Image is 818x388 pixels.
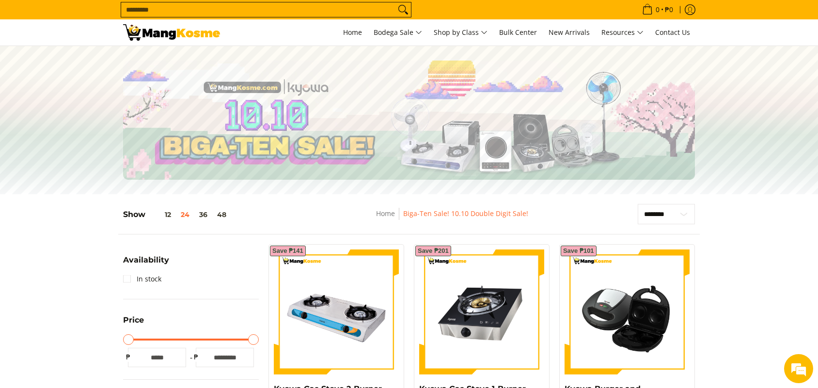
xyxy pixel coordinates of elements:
[194,211,212,218] button: 36
[123,352,133,362] span: ₱
[376,209,395,218] a: Home
[565,249,690,374] img: kyowa-burger-and-pancake-maker-premium-full-view-mang-kosme
[343,28,362,37] span: Home
[663,6,675,13] span: ₱0
[403,209,528,218] a: Biga-Ten Sale! 10.10 Double Digit Sale!
[369,19,427,46] a: Bodega Sale
[429,19,492,46] a: Shop by Class
[434,27,488,39] span: Shop by Class
[499,28,537,37] span: Bulk Center
[123,256,169,264] span: Availability
[544,19,595,46] a: New Arrivals
[176,211,194,218] button: 24
[639,4,676,15] span: •
[123,210,231,219] h5: Show
[123,316,144,331] summary: Open
[307,208,598,230] nav: Breadcrumbs
[212,211,231,218] button: 48
[419,249,544,374] img: kyowa-tempered-glass-single-gas-burner-full-view-mang-kosme
[123,256,169,271] summary: Open
[230,19,695,46] nav: Main Menu
[272,248,303,254] span: Save ₱141
[123,316,144,324] span: Price
[549,28,590,37] span: New Arrivals
[650,19,695,46] a: Contact Us
[654,6,661,13] span: 0
[191,352,201,362] span: ₱
[494,19,542,46] a: Bulk Center
[601,27,644,39] span: Resources
[395,2,411,17] button: Search
[374,27,422,39] span: Bodega Sale
[418,248,449,254] span: Save ₱201
[563,248,594,254] span: Save ₱101
[274,249,399,374] img: kyowa-2-burner-gas-stove-stainless-steel-premium-full-view-mang-kosme
[597,19,648,46] a: Resources
[338,19,367,46] a: Home
[655,28,690,37] span: Contact Us
[123,271,161,287] a: In stock
[145,211,176,218] button: 12
[123,24,220,41] img: Biga-Ten Sale! 10.10 Double Digit Sale with Kyowa l Mang Kosme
